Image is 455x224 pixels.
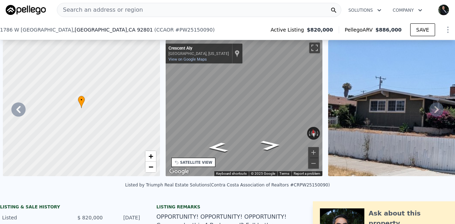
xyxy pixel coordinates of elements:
button: Reset the view [310,127,317,140]
div: Map [166,40,323,176]
span: Search an address or region [57,6,143,14]
div: ( ) [154,26,215,33]
span: # PW25150090 [175,27,213,33]
button: Company [387,4,428,17]
span: © 2025 Google [251,172,275,175]
span: $820,000 [307,26,333,33]
a: Report a problem [294,172,320,175]
a: Open this area in Google Maps (opens a new window) [167,167,191,176]
div: [GEOGRAPHIC_DATA], [US_STATE] [168,51,229,56]
span: CCAOR [156,27,174,33]
a: Show location on map [235,50,240,57]
span: • [78,97,85,103]
span: $ 820,000 [77,215,103,220]
div: Listed [2,214,65,221]
div: Listed by Triumph Real Estate Solutions (Contra Costa Association of Realtors #CRPW25150090) [125,183,330,187]
a: Zoom in [145,151,156,162]
button: Show Options [441,23,455,37]
div: • [78,96,85,108]
span: , [GEOGRAPHIC_DATA] [73,26,153,33]
button: SAVE [410,23,435,36]
path: Go West, Crescent Aly [199,140,236,155]
button: Keyboard shortcuts [216,171,247,176]
img: Google [167,167,191,176]
img: avatar [438,4,449,16]
div: SATELLITE VIEW [180,160,213,165]
div: Street View [166,40,323,176]
button: Toggle fullscreen view [309,43,320,53]
div: Listing remarks [156,204,299,210]
span: Pellego ARV [345,26,376,33]
button: Zoom in [308,147,319,158]
a: View on Google Maps [168,57,207,62]
a: Zoom out [145,162,156,172]
path: Go East, Crescent Aly [252,138,289,152]
button: Rotate counterclockwise [307,127,311,140]
img: Pellego [6,5,46,15]
span: + [148,152,153,161]
span: , CA 92801 [127,27,153,33]
span: $886,000 [375,27,402,33]
div: Crescent Aly [168,46,229,51]
a: Terms (opens in new tab) [279,172,289,175]
button: Zoom out [308,158,319,169]
div: [DATE] [108,214,140,221]
span: Active Listing [271,26,307,33]
button: Solutions [343,4,387,17]
button: Rotate clockwise [316,127,320,140]
span: − [148,162,153,171]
